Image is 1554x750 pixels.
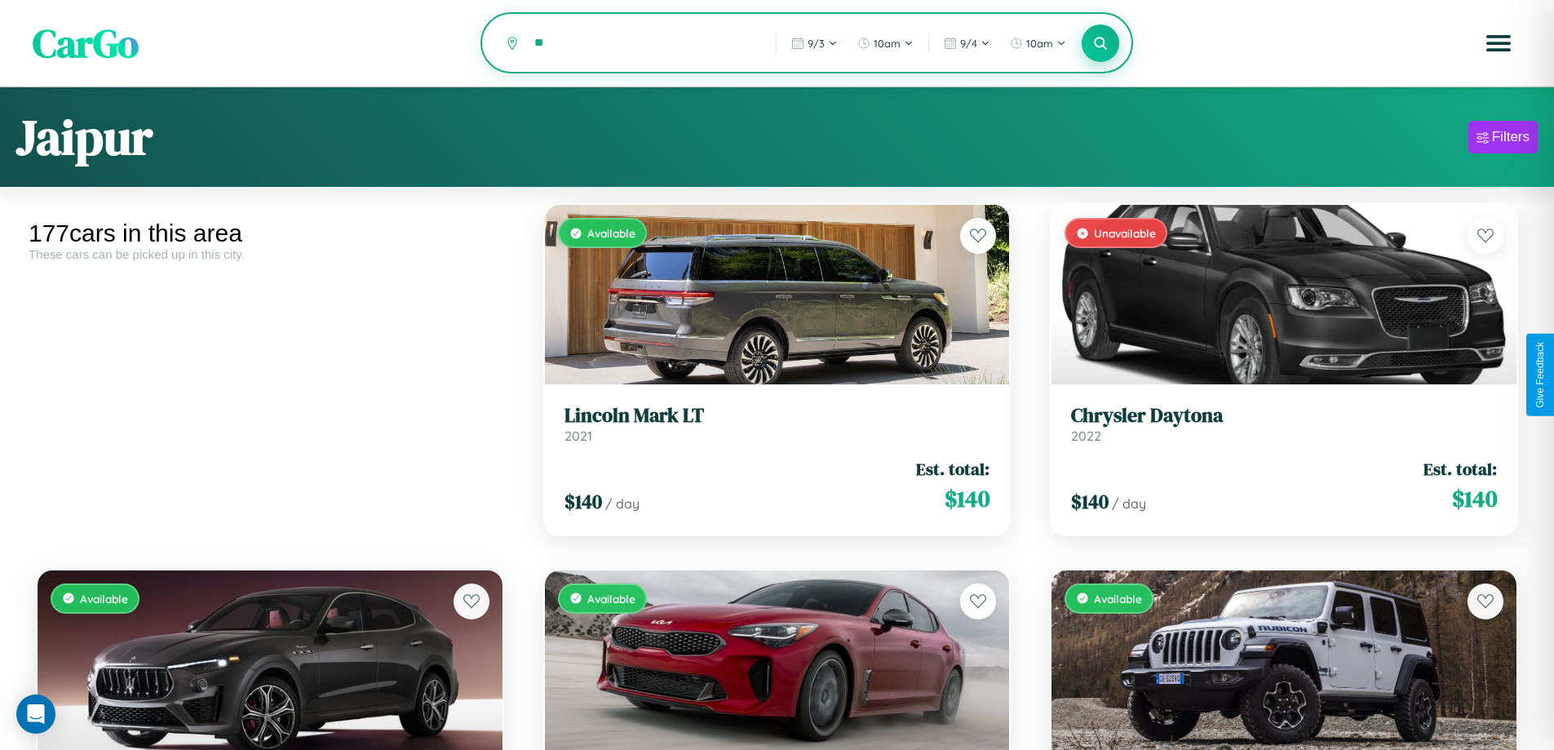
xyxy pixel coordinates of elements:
[808,37,825,50] span: 9 / 3
[16,695,55,734] div: Open Intercom Messenger
[1071,404,1497,428] h3: Chrysler Daytona
[1094,226,1156,240] span: Unavailable
[80,592,128,606] span: Available
[564,404,990,428] h3: Lincoln Mark LT
[605,495,640,512] span: / day
[1452,482,1497,515] span: $ 140
[29,220,511,247] div: 177 cars in this area
[587,592,635,606] span: Available
[1468,121,1538,153] button: Filters
[783,30,846,56] button: 9/3
[1071,428,1101,444] span: 2022
[587,226,635,240] span: Available
[564,488,602,515] span: $ 140
[1534,342,1546,408] div: Give Feedback
[29,247,511,261] div: These cars can be picked up in this city.
[1094,592,1142,606] span: Available
[33,16,139,70] span: CarGo
[960,37,977,50] span: 9 / 4
[916,457,990,481] span: Est. total:
[1423,457,1497,481] span: Est. total:
[16,104,153,171] h1: Jaipur
[849,30,922,56] button: 10am
[874,37,901,50] span: 10am
[936,30,998,56] button: 9/4
[564,428,592,444] span: 2021
[564,404,990,444] a: Lincoln Mark LT2021
[945,482,990,515] span: $ 140
[1026,37,1053,50] span: 10am
[1476,20,1521,66] button: Open menu
[1071,488,1109,515] span: $ 140
[1492,129,1530,145] div: Filters
[1112,495,1146,512] span: / day
[1071,404,1497,444] a: Chrysler Daytona2022
[1002,30,1074,56] button: 10am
